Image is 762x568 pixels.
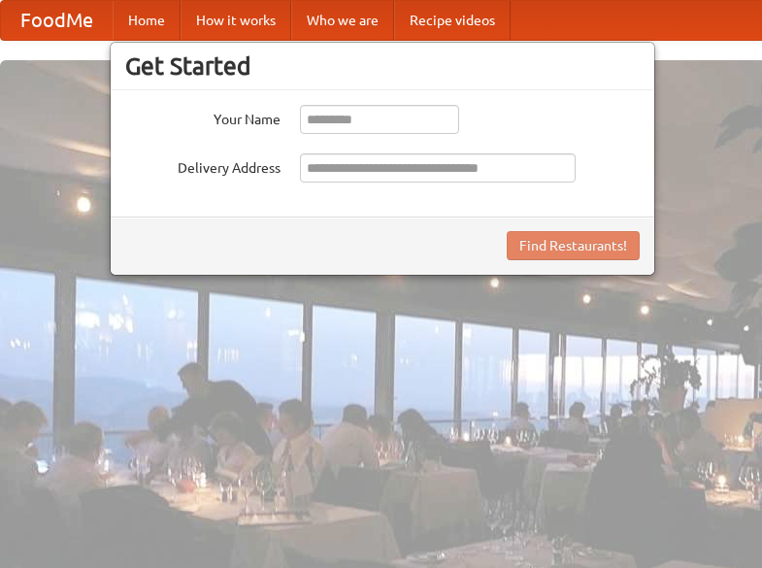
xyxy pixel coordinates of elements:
[181,1,291,40] a: How it works
[507,231,640,260] button: Find Restaurants!
[1,1,113,40] a: FoodMe
[125,51,640,81] h3: Get Started
[125,153,281,178] label: Delivery Address
[113,1,181,40] a: Home
[291,1,394,40] a: Who we are
[125,105,281,129] label: Your Name
[394,1,511,40] a: Recipe videos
